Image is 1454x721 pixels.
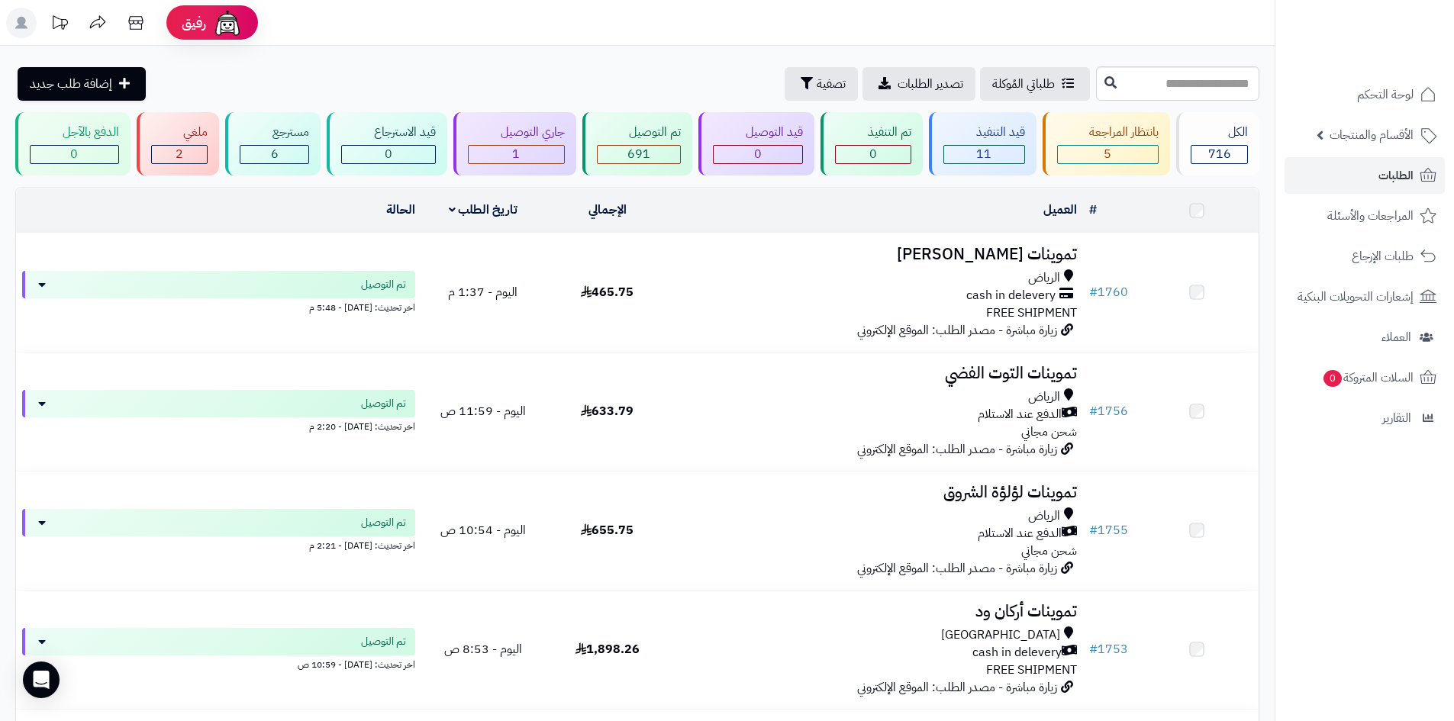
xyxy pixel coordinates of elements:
div: اخر تحديث: [DATE] - 5:48 م [22,298,415,314]
span: طلباتي المُوكلة [992,75,1055,93]
div: 0 [31,146,118,163]
span: اليوم - 8:53 ص [444,640,522,658]
div: جاري التوصيل [468,124,565,141]
a: تاريخ الطلب [449,201,518,219]
span: الدفع عند الاستلام [978,525,1062,542]
span: # [1089,640,1098,658]
a: التقارير [1285,400,1445,436]
div: 0 [836,146,911,163]
a: ملغي 2 [134,112,223,175]
a: العميل [1043,201,1077,219]
span: 465.75 [581,283,634,301]
img: logo-2.png [1350,41,1439,73]
span: تم التوصيل [361,634,406,649]
a: قيد الاسترجاع 0 [324,112,450,175]
span: الرياض [1028,507,1060,525]
div: الدفع بالآجل [30,124,119,141]
a: لوحة التحكم [1285,76,1445,113]
div: 691 [598,146,681,163]
a: تصدير الطلبات [862,67,975,101]
span: 2 [176,145,183,163]
span: زيارة مباشرة - مصدر الطلب: الموقع الإلكتروني [857,440,1057,459]
span: الرياض [1028,269,1060,287]
span: الدفع عند الاستلام [978,406,1062,423]
span: FREE SHIPMENT [986,304,1077,322]
span: 0 [70,145,78,163]
span: إضافة طلب جديد [30,75,112,93]
div: قيد التنفيذ [943,124,1025,141]
span: تصدير الطلبات [898,75,963,93]
h3: تموينات لؤلؤة الشروق [675,484,1077,501]
span: # [1089,521,1098,539]
span: 0 [754,145,762,163]
a: #1753 [1089,640,1128,658]
span: اليوم - 1:37 م [448,283,517,301]
span: 0 [1323,370,1342,387]
div: قيد الاسترجاع [341,124,436,141]
div: 2 [152,146,208,163]
a: # [1089,201,1097,219]
span: 0 [385,145,392,163]
span: زيارة مباشرة - مصدر الطلب: الموقع الإلكتروني [857,321,1057,340]
h3: تموينات أركان ود [675,603,1077,620]
div: 1 [469,146,564,163]
span: المراجعات والأسئلة [1327,205,1414,227]
a: إضافة طلب جديد [18,67,146,101]
span: 633.79 [581,402,634,420]
a: الإجمالي [588,201,627,219]
span: الطلبات [1378,165,1414,186]
span: إشعارات التحويلات البنكية [1298,286,1414,307]
div: 0 [342,146,435,163]
span: زيارة مباشرة - مصدر الطلب: الموقع الإلكتروني [857,678,1057,697]
span: تم التوصيل [361,396,406,411]
a: الحالة [386,201,415,219]
div: 0 [714,146,802,163]
span: [GEOGRAPHIC_DATA] [941,626,1060,644]
span: 5 [1104,145,1111,163]
span: # [1089,283,1098,301]
span: العملاء [1381,327,1411,348]
span: FREE SHIPMENT [986,661,1077,679]
span: شحن مجاني [1021,542,1077,560]
span: رفيق [182,14,206,32]
a: طلبات الإرجاع [1285,238,1445,275]
span: الرياض [1028,388,1060,406]
span: تصفية [817,75,846,93]
span: طلبات الإرجاع [1352,246,1414,267]
div: تم التنفيذ [835,124,911,141]
span: cash in delevery [966,287,1056,304]
span: زيارة مباشرة - مصدر الطلب: الموقع الإلكتروني [857,559,1057,578]
span: شحن مجاني [1021,423,1077,441]
a: قيد التوصيل 0 [695,112,817,175]
span: تم التوصيل [361,515,406,530]
span: اليوم - 11:59 ص [440,402,526,420]
a: #1755 [1089,521,1128,539]
span: # [1089,402,1098,420]
button: تصفية [785,67,858,101]
span: 1 [512,145,520,163]
div: قيد التوصيل [713,124,803,141]
span: التقارير [1382,407,1411,429]
span: لوحة التحكم [1357,84,1414,105]
span: cash in delevery [972,644,1062,661]
span: 716 [1208,145,1231,163]
a: العملاء [1285,319,1445,356]
span: 0 [869,145,877,163]
div: 5 [1058,146,1159,163]
div: بانتظار المراجعة [1057,124,1159,141]
span: 691 [627,145,650,163]
div: Open Intercom Messenger [23,661,60,698]
a: مسترجع 6 [222,112,324,175]
a: بانتظار المراجعة 5 [1040,112,1174,175]
div: اخر تحديث: [DATE] - 2:20 م [22,417,415,433]
div: ملغي [151,124,208,141]
div: اخر تحديث: [DATE] - 10:59 ص [22,655,415,671]
h3: تموينات [PERSON_NAME] [675,246,1077,263]
a: تحديثات المنصة [40,8,79,42]
a: الطلبات [1285,157,1445,194]
span: 1,898.26 [575,640,640,658]
a: تم التنفيذ 0 [817,112,926,175]
div: 11 [944,146,1024,163]
div: 6 [240,146,308,163]
a: قيد التنفيذ 11 [926,112,1040,175]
